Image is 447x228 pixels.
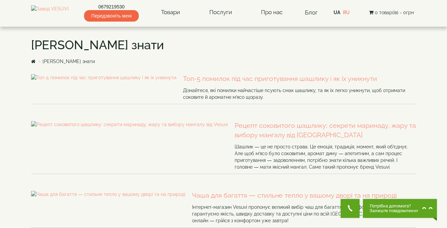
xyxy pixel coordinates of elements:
span: Потрібна допомога? [370,204,419,208]
li: [PERSON_NAME] знати [37,58,95,65]
button: Chat button [363,199,437,218]
button: 0 товар(ів) - 0грн [367,9,416,16]
a: Чаша для багаття — стильне тепло у вашому дворі та на природі [192,191,416,200]
a: Блог [305,9,318,16]
div: Дізнайтеся, які помилки найчастіше псують смак шашлику, та як їх легко уникнути, щоб отримати сок... [183,87,416,101]
img: Завод VESUVI [31,5,69,20]
span: ua [334,10,340,15]
span: Передзвоніть мені [84,10,138,22]
a: Рецепт соковитого шашлику: секрети маринаду, жару та вибору мангалу від [GEOGRAPHIC_DATA] [235,121,416,140]
h1: [PERSON_NAME] знати [31,38,416,52]
a: Послуги [203,5,239,20]
a: Топ-5 помилок під час приготування шашлику і як їх уникнути [183,74,416,84]
span: 0 товар(ів) - 0грн [375,10,414,15]
a: 0679219530 [84,3,138,10]
img: Топ-5 помилок під час приготування шашлику і як їх уникнути [31,74,176,81]
a: Про нас [254,5,289,20]
img: Рецепт соковитого шашлику: секрети маринаду, жару та вибору мангалу від Vesuvi [31,121,228,128]
img: Чаша для багаття — стильне тепло у вашому дворі та на природі [31,191,185,198]
button: Get Call button [341,199,360,218]
a: ru [343,10,350,15]
div: Інтернет-магазин Vesuvi пропонує великий вибір чаш для багаття різних форм і розмірів. Ми гаранту... [192,204,416,224]
span: Залиште повідомлення [370,208,419,213]
div: Шашлик — це не просто страва. Це емоція, традиція, момент, який об’єднує. Але щоб м’ясо було соко... [235,143,416,170]
a: Товари [154,5,187,20]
